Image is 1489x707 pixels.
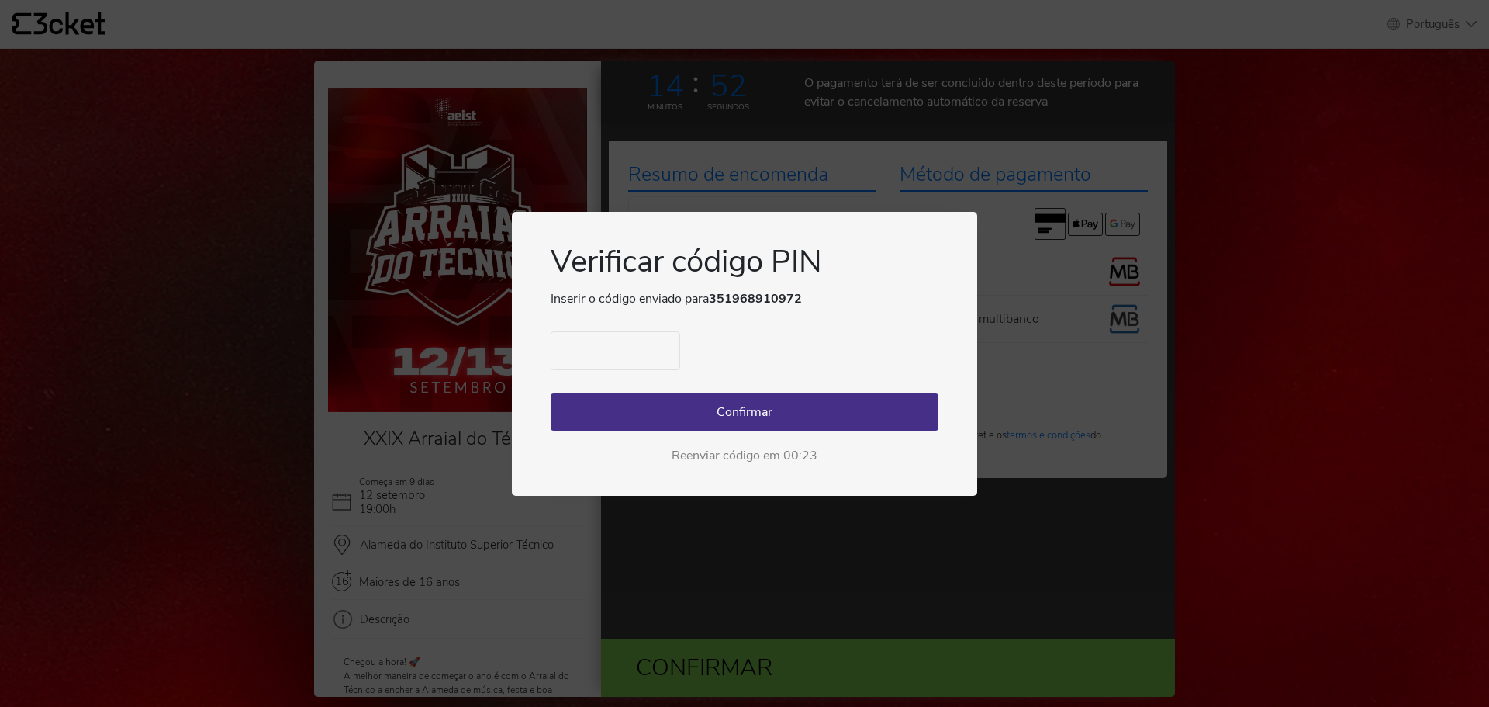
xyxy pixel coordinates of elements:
[783,446,817,465] div: 00:23
[551,289,938,308] p: Inserir o código enviado para
[672,446,780,465] span: Reenviar código em
[709,290,802,307] strong: 351968910972
[551,243,938,289] h1: Verificar código PIN
[551,393,938,431] button: Confirmar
